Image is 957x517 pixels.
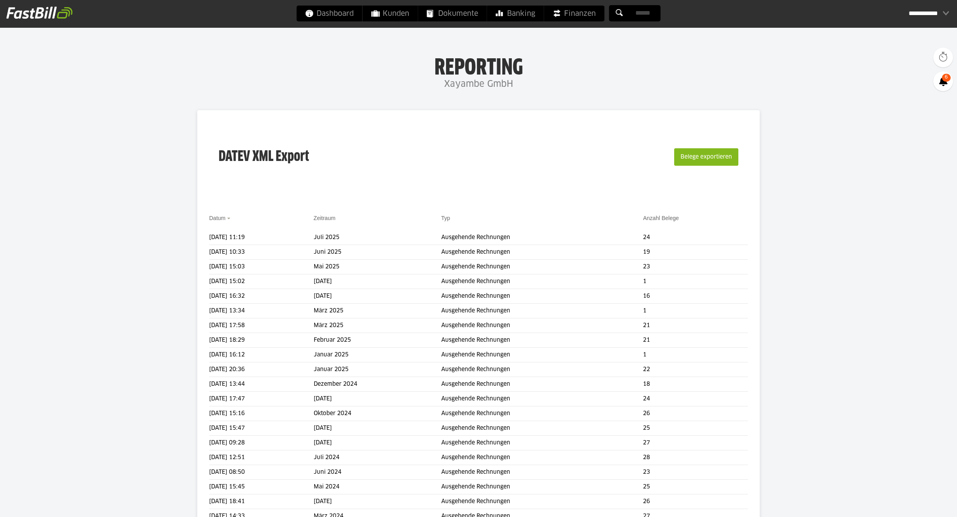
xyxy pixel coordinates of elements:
[441,215,450,221] a: Typ
[441,494,643,509] td: Ausgehende Rechnungen
[441,406,643,421] td: Ausgehende Rechnungen
[209,480,314,494] td: [DATE] 15:45
[314,436,441,450] td: [DATE]
[674,148,738,166] button: Belege exportieren
[643,480,747,494] td: 25
[209,436,314,450] td: [DATE] 09:28
[314,289,441,304] td: [DATE]
[227,218,232,219] img: sort_desc.gif
[441,304,643,318] td: Ausgehende Rechnungen
[209,318,314,333] td: [DATE] 17:58
[441,450,643,465] td: Ausgehende Rechnungen
[314,362,441,377] td: Januar 2025
[643,392,747,406] td: 24
[314,421,441,436] td: [DATE]
[314,480,441,494] td: Mai 2024
[209,348,314,362] td: [DATE] 16:12
[441,348,643,362] td: Ausgehende Rechnungen
[314,304,441,318] td: März 2025
[209,450,314,465] td: [DATE] 12:51
[314,215,336,221] a: Zeitraum
[643,348,747,362] td: 1
[305,6,354,21] span: Dashboard
[553,6,596,21] span: Finanzen
[643,215,679,221] a: Anzahl Belege
[643,245,747,260] td: 19
[487,6,544,21] a: Banking
[643,318,747,333] td: 21
[209,465,314,480] td: [DATE] 08:50
[314,465,441,480] td: Juni 2024
[441,318,643,333] td: Ausgehende Rechnungen
[643,494,747,509] td: 26
[314,230,441,245] td: Juli 2025
[209,289,314,304] td: [DATE] 16:32
[643,230,747,245] td: 24
[441,362,643,377] td: Ausgehende Rechnungen
[441,260,643,274] td: Ausgehende Rechnungen
[643,289,747,304] td: 16
[314,348,441,362] td: Januar 2025
[6,6,72,19] img: fastbill_logo_white.png
[643,333,747,348] td: 21
[441,245,643,260] td: Ausgehende Rechnungen
[942,74,951,82] span: 6
[895,493,949,513] iframe: Öffnet ein Widget, in dem Sie weitere Informationen finden
[314,245,441,260] td: Juni 2025
[418,6,487,21] a: Dokumente
[209,260,314,274] td: [DATE] 15:03
[209,230,314,245] td: [DATE] 11:19
[441,421,643,436] td: Ausgehende Rechnungen
[314,318,441,333] td: März 2025
[314,450,441,465] td: Juli 2024
[643,450,747,465] td: 28
[496,6,535,21] span: Banking
[297,6,362,21] a: Dashboard
[314,333,441,348] td: Februar 2025
[209,215,225,221] a: Datum
[314,377,441,392] td: Dezember 2024
[314,406,441,421] td: Oktober 2024
[441,436,643,450] td: Ausgehende Rechnungen
[209,421,314,436] td: [DATE] 15:47
[209,333,314,348] td: [DATE] 18:29
[441,289,643,304] td: Ausgehende Rechnungen
[314,274,441,289] td: [DATE]
[209,406,314,421] td: [DATE] 15:16
[219,132,309,182] h3: DATEV XML Export
[314,392,441,406] td: [DATE]
[643,377,747,392] td: 18
[372,6,409,21] span: Kunden
[933,71,953,91] a: 6
[643,260,747,274] td: 23
[643,465,747,480] td: 23
[209,494,314,509] td: [DATE] 18:41
[363,6,418,21] a: Kunden
[441,274,643,289] td: Ausgehende Rechnungen
[209,377,314,392] td: [DATE] 13:44
[441,333,643,348] td: Ausgehende Rechnungen
[643,274,747,289] td: 1
[441,377,643,392] td: Ausgehende Rechnungen
[441,465,643,480] td: Ausgehende Rechnungen
[544,6,604,21] a: Finanzen
[209,274,314,289] td: [DATE] 15:02
[79,56,878,77] h1: Reporting
[441,480,643,494] td: Ausgehende Rechnungen
[643,436,747,450] td: 27
[441,230,643,245] td: Ausgehende Rechnungen
[314,260,441,274] td: Mai 2025
[209,304,314,318] td: [DATE] 13:34
[314,494,441,509] td: [DATE]
[209,362,314,377] td: [DATE] 20:36
[209,245,314,260] td: [DATE] 10:33
[643,421,747,436] td: 25
[209,392,314,406] td: [DATE] 17:47
[643,406,747,421] td: 26
[643,362,747,377] td: 22
[441,392,643,406] td: Ausgehende Rechnungen
[427,6,478,21] span: Dokumente
[643,304,747,318] td: 1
